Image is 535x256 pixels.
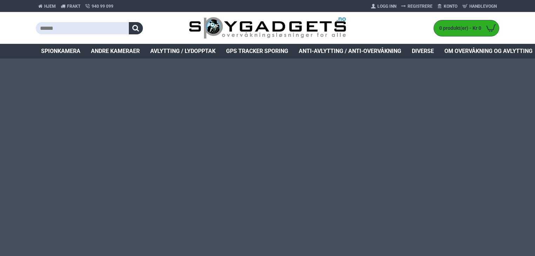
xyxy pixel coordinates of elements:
img: SpyGadgets.no [189,17,346,40]
span: Logg Inn [377,3,396,9]
a: Diverse [407,44,439,59]
a: Konto [435,1,460,12]
span: Handlevogn [469,3,497,9]
span: Andre kameraer [91,47,140,55]
span: 940 99 099 [92,3,113,9]
a: Logg Inn [369,1,399,12]
a: Handlevogn [460,1,499,12]
span: 0 produkt(er) - Kr 0 [434,25,483,32]
span: Diverse [412,47,434,55]
span: Om overvåkning og avlytting [444,47,533,55]
a: GPS Tracker Sporing [221,44,293,59]
span: GPS Tracker Sporing [226,47,288,55]
a: Avlytting / Lydopptak [145,44,221,59]
span: Hjem [44,3,56,9]
span: Konto [444,3,457,9]
span: Spionkamera [41,47,80,55]
span: Frakt [67,3,80,9]
a: Registrere [399,1,435,12]
span: Registrere [408,3,432,9]
span: Avlytting / Lydopptak [150,47,216,55]
a: 0 produkt(er) - Kr 0 [434,20,499,36]
a: Andre kameraer [86,44,145,59]
a: Anti-avlytting / Anti-overvåkning [293,44,407,59]
span: Anti-avlytting / Anti-overvåkning [299,47,401,55]
a: Spionkamera [36,44,86,59]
